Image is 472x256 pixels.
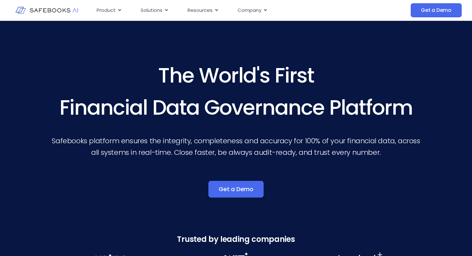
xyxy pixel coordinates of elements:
nav: Menu [92,4,359,17]
p: Safebooks platform ensures the integrity, completeness and accuracy for 100% of your financial da... [51,135,421,158]
span: Resources [188,7,213,14]
a: Get a Demo [208,181,264,198]
a: Get a Demo [411,3,462,17]
span: Get a Demo [219,186,253,192]
span: Solutions [141,7,162,14]
span: Product [97,7,116,14]
span: Get a Demo [421,7,451,13]
span: Company [238,7,261,14]
div: Menu Toggle [92,4,359,17]
h3: The World's First Financial Data Governance Platform [51,59,421,124]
